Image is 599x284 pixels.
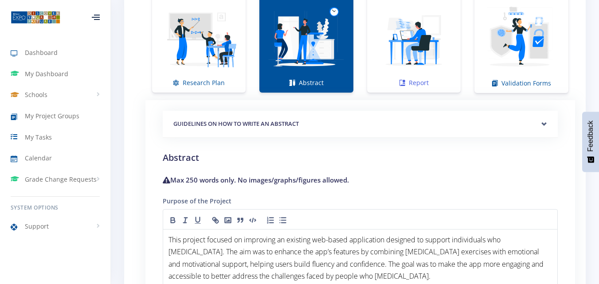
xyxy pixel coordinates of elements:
[163,196,231,206] label: Purpose of the Project
[25,175,97,184] span: Grade Change Requests
[163,175,558,185] h4: Max 250 words only. No images/graphs/figures allowed.
[25,111,79,121] span: My Project Groups
[25,132,52,142] span: My Tasks
[173,120,547,128] h5: GUIDELINES ON HOW TO WRITE AN ABSTRACT
[11,204,100,212] h6: System Options
[163,151,558,164] h2: Abstract
[582,112,599,172] button: Feedback - Show survey
[25,48,58,57] span: Dashboard
[168,235,545,281] span: This project focused on improving an existing web-based application designed to support individua...
[587,121,595,152] span: Feedback
[25,90,47,99] span: Schools
[25,69,68,78] span: My Dashboard
[11,10,60,24] img: ...
[25,153,52,163] span: Calendar
[25,222,49,231] span: Support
